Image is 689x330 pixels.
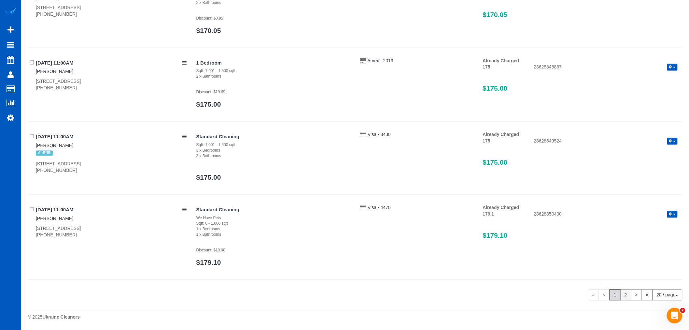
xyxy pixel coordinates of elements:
[28,314,682,321] div: © 2025
[36,4,187,17] div: [STREET_ADDRESS] [PHONE_NUMBER]
[483,139,490,144] strong: 175
[529,211,682,219] div: 28628850400
[483,85,508,92] span: $175.00
[42,315,79,320] strong: Ukraine Cleaners
[36,149,187,157] div: Tags
[667,308,682,323] iframe: Intercom live chat
[529,138,682,146] div: 28628849524
[610,290,621,301] span: 1
[196,16,223,21] small: Discount: $8.95
[680,308,685,313] span: 7
[631,290,642,301] a: >
[642,290,653,301] a: »
[196,221,350,227] div: Sqft: 0 - 1,000 sqft
[196,27,221,34] a: $170.05
[196,142,350,148] div: Sqft: 1,001 - 1,500 sqft
[483,205,519,210] strong: Already Charged
[36,216,73,221] a: [PERSON_NAME]
[196,216,350,221] div: We Have Pets
[196,227,350,232] div: 1 x Bedrooms
[196,74,350,80] div: 2 x Bathrooms
[196,134,350,140] h4: Standard Cleaning
[4,7,17,16] img: Automaid Logo
[588,290,682,301] nav: Pagination navigation
[196,60,350,66] h4: 1 Bedroom
[36,151,53,156] span: AirBNB
[36,69,73,74] a: [PERSON_NAME]
[653,290,682,301] button: 20 / page
[36,225,187,238] div: [STREET_ADDRESS] [PHONE_NUMBER]
[36,60,187,66] h4: [DATE] 11:00AM
[483,11,508,18] span: $170.05
[196,248,225,253] small: Discount: $19.90
[483,232,508,239] span: $179.10
[36,143,73,148] a: [PERSON_NAME]
[483,132,519,137] strong: Already Charged
[483,159,508,166] span: $175.00
[36,207,187,213] h4: [DATE] 11:00AM
[483,65,490,70] strong: 175
[196,148,350,154] div: 3 x Bedrooms
[620,290,631,301] a: 2
[599,290,610,301] span: <
[483,58,519,63] strong: Already Charged
[588,290,599,301] span: «
[368,132,391,137] a: Visa - 3430
[196,101,221,108] a: $175.00
[196,259,221,266] a: $179.10
[36,161,187,174] div: [STREET_ADDRESS] [PHONE_NUMBER]
[196,207,350,213] h4: Standard Cleaning
[483,212,494,217] strong: 179.1
[368,205,391,210] a: Visa - 4470
[368,58,393,63] a: Amex - 2013
[196,68,350,74] div: Sqft: 1,001 - 1,500 sqft
[196,90,225,95] small: Discount: $19.69
[529,64,682,72] div: 28628848867
[36,78,187,91] div: [STREET_ADDRESS] [PHONE_NUMBER]
[36,134,187,140] h4: [DATE] 11:00AM
[196,154,350,159] div: 3 x Bathrooms
[196,174,221,181] a: $175.00
[196,232,350,238] div: 1 x Bathrooms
